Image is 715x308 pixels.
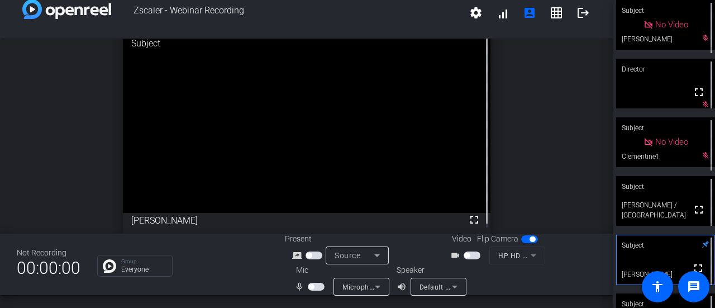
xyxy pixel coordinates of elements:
[17,247,80,259] div: Not Recording
[452,233,471,245] span: Video
[450,249,464,262] mat-icon: videocam_outline
[123,29,491,59] div: Subject
[397,264,464,276] div: Speaker
[616,235,715,256] div: Subject
[121,266,166,273] p: Everyone
[420,282,548,291] span: Default - Speakers (2- Realtek(R) Audio)
[692,262,705,275] mat-icon: fullscreen
[335,251,360,260] span: Source
[292,249,306,262] mat-icon: screen_share_outline
[616,176,715,197] div: Subject
[655,20,688,30] span: No Video
[616,59,715,80] div: Director
[692,203,706,216] mat-icon: fullscreen
[651,280,664,293] mat-icon: accessibility
[285,264,397,276] div: Mic
[294,280,308,293] mat-icon: mic_none
[616,117,715,139] div: Subject
[397,280,410,293] mat-icon: volume_up
[523,6,536,20] mat-icon: account_box
[468,213,481,226] mat-icon: fullscreen
[17,254,80,282] span: 00:00:00
[576,6,590,20] mat-icon: logout
[687,280,700,293] mat-icon: message
[342,282,598,291] span: Microphone Array (3- Intel® Smart Sound Technology for Digital Microphones)
[121,259,166,264] p: Group
[103,259,116,273] img: Chat Icon
[285,233,397,245] div: Present
[469,6,483,20] mat-icon: settings
[477,233,518,245] span: Flip Camera
[655,137,688,147] span: No Video
[692,86,706,99] mat-icon: fullscreen
[550,6,563,20] mat-icon: grid_on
